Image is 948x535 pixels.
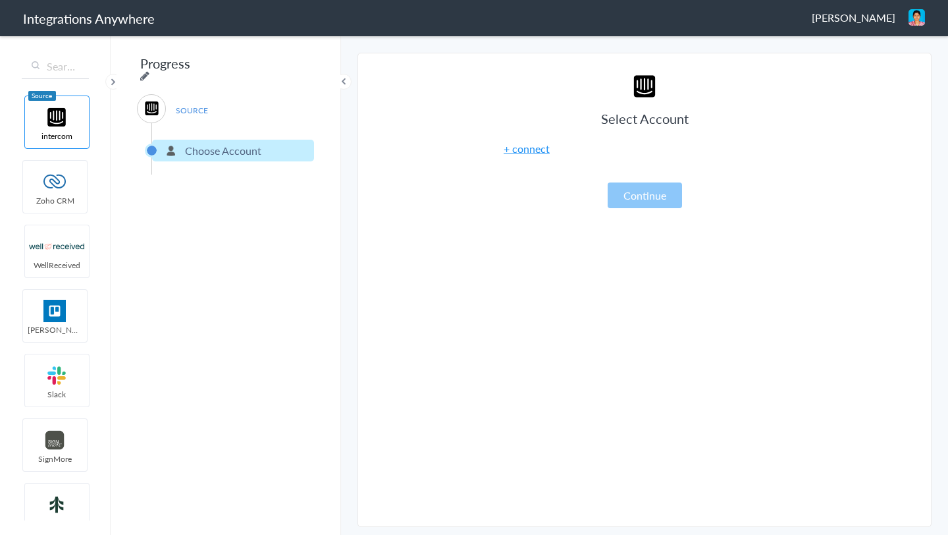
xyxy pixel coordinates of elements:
[25,389,89,400] span: Slack
[23,9,155,28] h1: Integrations Anywhere
[144,100,160,117] img: intercom-logo.svg
[812,10,895,25] span: [PERSON_NAME]
[504,141,550,156] a: + connect
[480,109,809,128] h3: Select Account
[29,235,85,258] img: wr-logo.svg
[25,260,89,271] span: WellReceived
[23,324,87,335] span: [PERSON_NAME]
[631,73,658,99] img: intercom-logo.svg
[27,300,83,322] img: trello.png
[27,171,83,193] img: zoho-logo.svg
[22,54,89,79] input: Search...
[908,9,925,26] img: naga.png
[29,106,85,128] img: intercom-logo.svg
[185,143,261,158] p: Choose Account
[29,364,85,387] img: slack-logo.svg
[25,130,89,142] span: intercom
[23,195,87,206] span: Zoho CRM
[23,453,87,465] span: SignMore
[25,518,89,529] span: Setmore
[27,429,83,451] img: signmore-logo.png
[608,183,682,208] button: Continue
[167,101,217,119] span: SOURCE
[29,493,85,516] img: setmoreNew.jpg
